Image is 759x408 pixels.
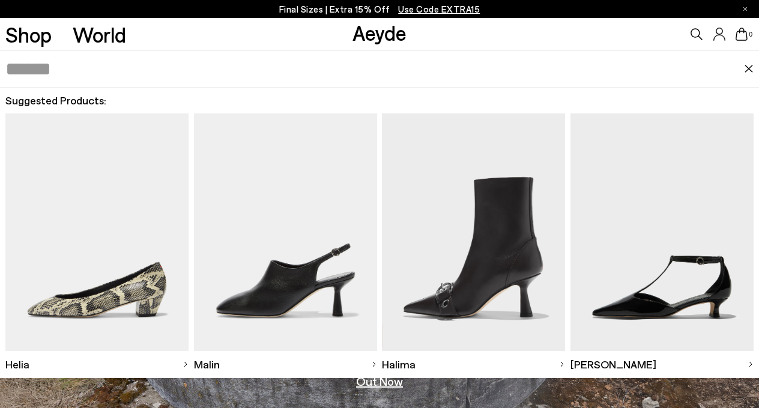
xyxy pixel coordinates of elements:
span: [PERSON_NAME] [570,357,656,372]
span: Halima [382,357,416,372]
span: Navigate to /collections/ss25-final-sizes [398,4,480,14]
a: 0 [736,28,748,41]
a: Out Now [356,375,403,387]
a: Halima [382,351,565,378]
img: svg%3E [183,361,189,367]
img: Descriptive text [382,113,565,351]
img: Descriptive text [194,113,377,351]
a: Helia [5,351,189,378]
img: Descriptive text [570,113,754,351]
img: svg%3E [559,361,565,367]
a: World [73,24,126,45]
img: Descriptive text [5,113,189,351]
a: [PERSON_NAME] [570,351,754,378]
span: 0 [748,31,754,38]
a: Aeyde [352,20,407,45]
img: svg%3E [371,361,377,367]
img: svg%3E [748,361,754,367]
span: Helia [5,357,29,372]
a: Malin [194,351,377,378]
h2: Suggested Products: [5,93,754,108]
p: Final Sizes | Extra 15% Off [279,2,480,17]
span: Malin [194,357,220,372]
a: Shop [5,24,52,45]
img: close.svg [744,65,754,73]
